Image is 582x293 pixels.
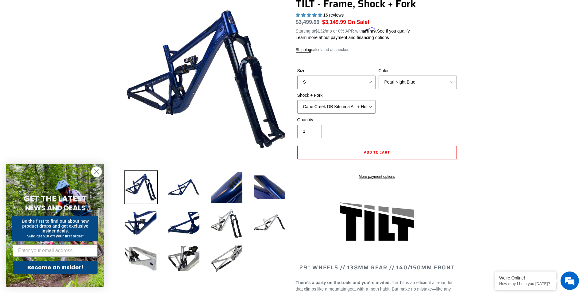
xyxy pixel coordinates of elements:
div: calculated at checkout. [296,47,458,53]
a: Learn more about payment and financing options [296,35,389,40]
span: NEWS AND DEALS [25,203,86,213]
s: $3,499.99 [296,19,320,25]
img: Load image into Gallery viewer, TILT - Frame, Shock + Fork [167,206,201,240]
span: 29" WHEELS // 138mm REAR // 140/150mm FRONT [299,263,454,272]
img: Load image into Gallery viewer, TILT - Frame, Shock + Fork [210,170,244,204]
img: Load image into Gallery viewer, TILT - Frame, Shock + Fork [124,170,158,204]
img: d_696896380_company_1647369064580_696896380 [20,31,35,46]
span: We're online! [36,77,85,139]
img: Load image into Gallery viewer, TILT - Frame, Shock + Fork [124,242,158,275]
a: See if you qualify - Learn more about Affirm Financing (opens in modal) [377,29,410,33]
img: Load image into Gallery viewer, TILT - Frame, Shock + Fork [210,206,244,240]
span: 16 reviews [323,13,344,18]
p: How may I help you today? [499,281,551,286]
label: Size [297,68,376,74]
b: There’s a party on the trails and you’re invited. [296,280,391,285]
div: Minimize live chat window [101,3,115,18]
textarea: Type your message and hit 'Enter' [3,168,117,189]
div: Chat with us now [41,34,112,42]
span: Be the first to find out about new product drops and get exclusive insider deals. [22,219,89,233]
a: Shipping [296,47,311,53]
img: Load image into Gallery viewer, TILT - Frame, Shock + Fork [253,206,287,240]
img: Load image into Gallery viewer, TILT - Frame, Shock + Fork [167,242,201,275]
label: Shock + Fork [297,92,376,99]
img: Load image into Gallery viewer, TILT - Frame, Shock + Fork [167,170,201,204]
span: GET THE LATEST [24,193,87,204]
span: *And get $10 off your first order* [27,234,83,238]
span: On Sale! [348,18,369,26]
label: Color [379,68,457,74]
span: $132 [315,29,325,33]
p: Starting at /mo or 0% APR with . [296,26,410,34]
label: Quantity [297,117,376,123]
span: $3,149.99 [322,19,346,25]
img: Load image into Gallery viewer, TILT - Frame, Shock + Fork [210,242,244,275]
button: Close dialog [91,166,102,177]
img: Load image into Gallery viewer, TILT - Frame, Shock + Fork [124,206,158,240]
img: Load image into Gallery viewer, TILT - Frame, Shock + Fork [253,170,287,204]
button: Add to cart [297,146,457,159]
input: Enter your email address [13,244,98,257]
div: Navigation go back [7,34,16,43]
button: Become an Insider! [13,261,98,274]
span: Add to cart [364,149,390,155]
span: Affirm [363,28,376,33]
span: 5.00 stars [296,13,323,18]
div: We're Online! [499,275,551,280]
a: More payment options [297,174,457,179]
